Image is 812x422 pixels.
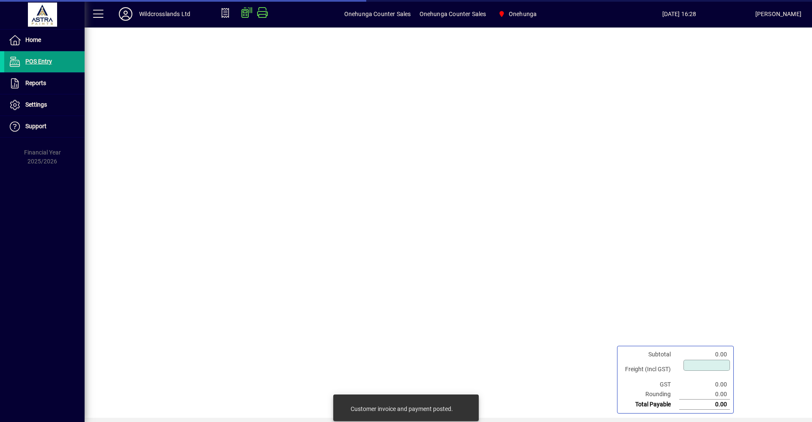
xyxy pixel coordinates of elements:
span: Home [25,36,41,43]
td: Total Payable [621,400,679,410]
td: Subtotal [621,350,679,359]
div: [PERSON_NAME] [755,7,801,21]
td: Freight (Incl GST) [621,359,679,380]
td: 0.00 [679,389,730,400]
span: [DATE] 16:28 [603,7,755,21]
span: Onehunga Counter Sales [344,7,411,21]
a: Reports [4,73,85,94]
td: 0.00 [679,350,730,359]
td: GST [621,380,679,389]
span: POS Entry [25,58,52,65]
td: Rounding [621,389,679,400]
a: Home [4,30,85,51]
td: 0.00 [679,400,730,410]
td: 0.00 [679,380,730,389]
div: Wildcrosslands Ltd [139,7,190,21]
button: Profile [112,6,139,22]
span: Support [25,123,47,130]
span: Reports [25,80,46,86]
a: Support [4,116,85,137]
span: Onehunga [494,6,540,22]
a: Settings [4,94,85,116]
span: Settings [25,101,47,108]
span: Onehunga [509,7,537,21]
div: Customer invoice and payment posted. [351,405,453,413]
span: Onehunga Counter Sales [420,7,486,21]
